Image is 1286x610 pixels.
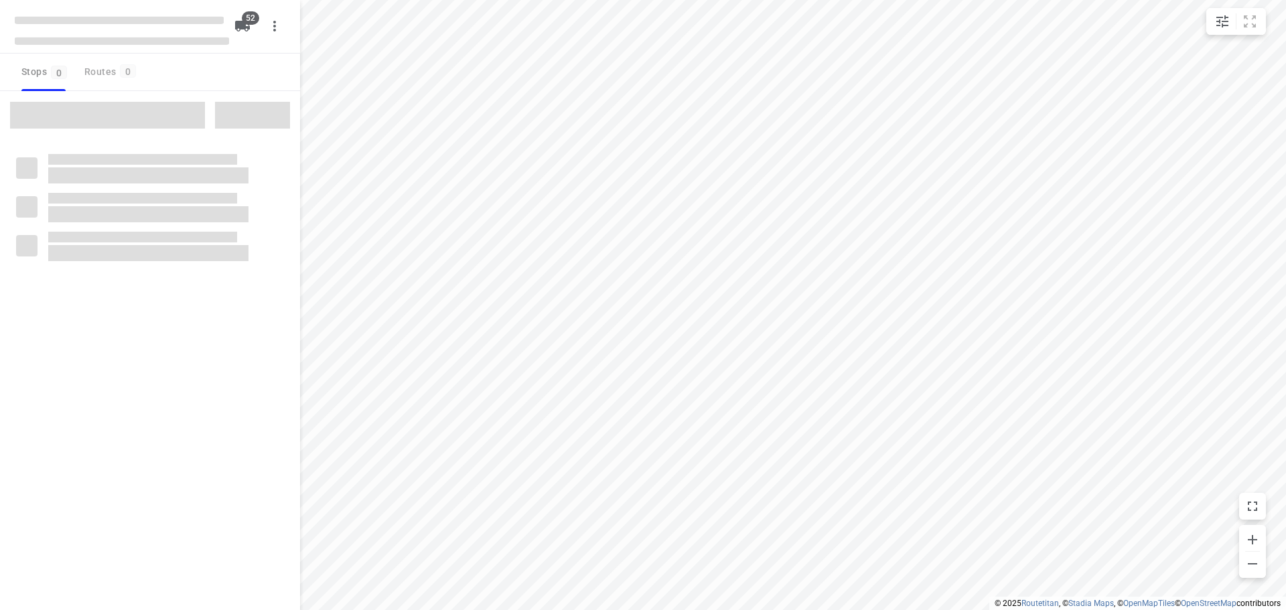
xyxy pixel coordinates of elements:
a: Stadia Maps [1068,599,1114,608]
a: OpenStreetMap [1181,599,1236,608]
button: Map settings [1209,8,1236,35]
a: OpenMapTiles [1123,599,1175,608]
a: Routetitan [1021,599,1059,608]
div: small contained button group [1206,8,1266,35]
li: © 2025 , © , © © contributors [995,599,1281,608]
